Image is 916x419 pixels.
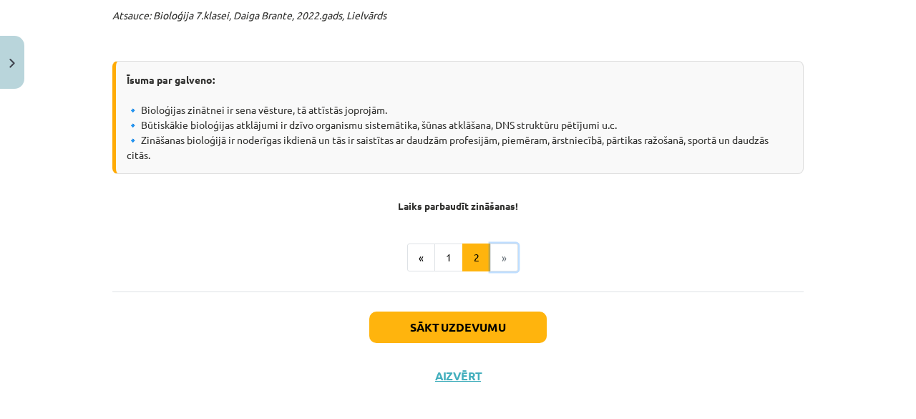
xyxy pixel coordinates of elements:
[112,9,386,21] em: Atsauce: Bioloģija 7.klasei, Daiga Brante, 2022.gads, Lielvārds
[112,244,804,272] nav: Page navigation example
[407,244,435,272] button: «
[127,73,215,86] strong: Īsuma par galveno:
[398,199,518,212] strong: Laiks parbaudīt zināšanas!
[431,369,485,383] button: Aizvērt
[9,59,15,68] img: icon-close-lesson-0947bae3869378f0d4975bcd49f059093ad1ed9edebbc8119c70593378902aed.svg
[112,61,804,174] div: 🔹 Bioloģijas zinātnei ir sena vēsture, tā attīstās joprojām. 🔹 Būtiskākie bioloģijas atklājumi ir...
[369,312,547,343] button: Sākt uzdevumu
[434,244,463,272] button: 1
[462,244,491,272] button: 2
